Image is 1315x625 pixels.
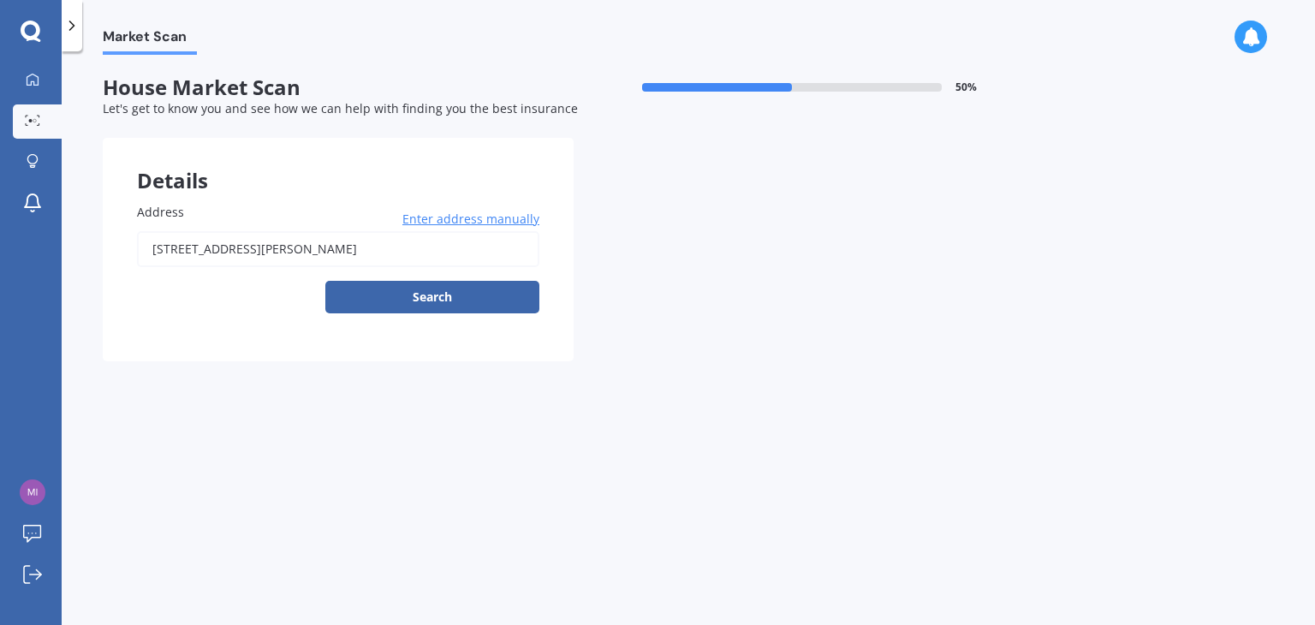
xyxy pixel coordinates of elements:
[103,138,574,189] div: Details
[103,28,197,51] span: Market Scan
[955,81,977,93] span: 50 %
[137,231,539,267] input: Enter address
[103,75,574,100] span: House Market Scan
[325,281,539,313] button: Search
[20,479,45,505] img: 02c1b29eb4883050d99c746960342141
[402,211,539,228] span: Enter address manually
[137,204,184,220] span: Address
[103,100,578,116] span: Let's get to know you and see how we can help with finding you the best insurance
